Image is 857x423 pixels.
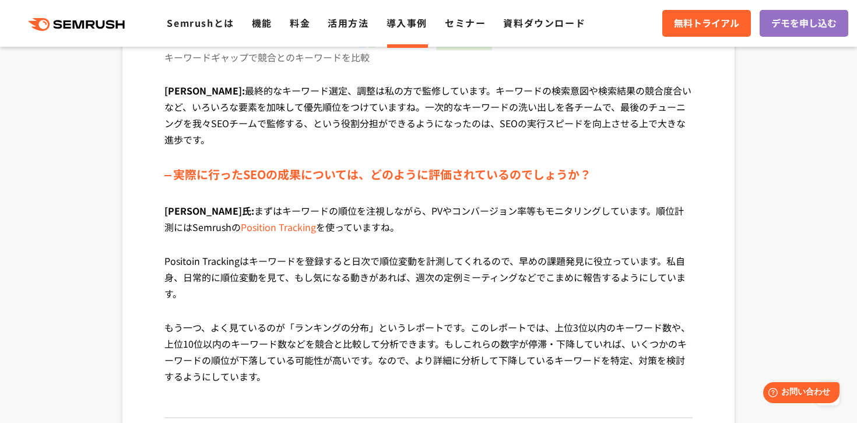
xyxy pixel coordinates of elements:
[164,83,245,97] span: [PERSON_NAME]:
[662,10,751,37] a: 無料トライアル
[387,16,427,30] a: 導入事例
[328,16,368,30] a: 活用方法
[771,16,837,31] span: デモを申し込む
[252,16,272,30] a: 機能
[753,377,844,410] iframe: Help widget launcher
[164,82,693,165] p: 最終的なキーワード選定、調整は私の方で監修しています。キーワードの検索意図や検索結果の競合度合いなど、いろいろな要素を加味して優先順位をつけていますね。一次的なキーワードの洗い出しを各チームで、...
[164,204,254,218] span: [PERSON_NAME]氏:
[760,10,848,37] a: デモを申し込む
[164,253,693,319] p: Positoin Trackingはキーワードを登録すると日次で順位変動を計測してくれるので、早めの課題発見に役立っています。私自身、日常的に順位変動を見て、もし気になる動きがあれば、週次の定例...
[503,16,585,30] a: 資料ダウンロード
[445,16,486,30] a: セミナー
[164,165,693,184] div: 実際に行ったSEOの成果については、どのように評価されているのでしょうか？
[167,16,234,30] a: Semrushとは
[164,202,693,253] p: まずはキーワードの順位を注視しながら、PVやコンバージョン率等もモニタリングしています。順位計測にはSemrushの を使っていますね。
[290,16,310,30] a: 料金
[241,220,316,234] a: Position Tracking
[164,50,693,83] p: キーワードギャップで競合とのキーワードを比較
[674,16,739,31] span: 無料トライアル
[164,319,693,402] p: もう一つ、よく見ているのが「ランキングの分布」というレポートです。このレポートでは、上位3位以内のキーワード数や、上位10位以内のキーワード数などを競合と比較して分析できます。もしこれらの数字が...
